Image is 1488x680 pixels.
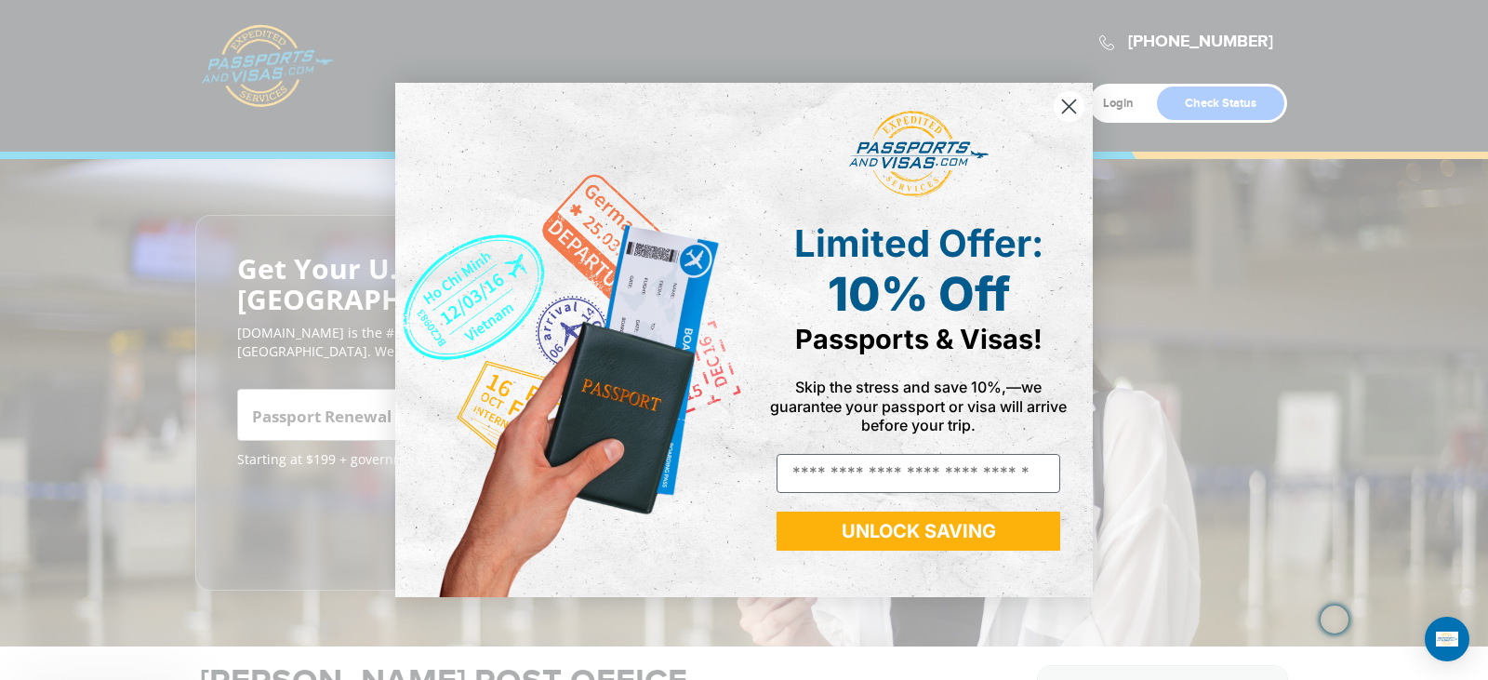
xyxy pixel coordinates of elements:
div: Open Intercom Messenger [1425,617,1469,661]
span: 10% Off [828,266,1010,322]
img: passports and visas [849,111,989,198]
button: Close dialog [1053,90,1085,123]
span: Passports & Visas! [795,323,1043,355]
span: Skip the stress and save 10%,—we guarantee your passport or visa will arrive before your trip. [770,378,1067,433]
span: Limited Offer: [794,220,1043,266]
button: UNLOCK SAVING [777,512,1060,551]
img: de9cda0d-0715-46ca-9a25-073762a91ba7.png [395,83,744,597]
